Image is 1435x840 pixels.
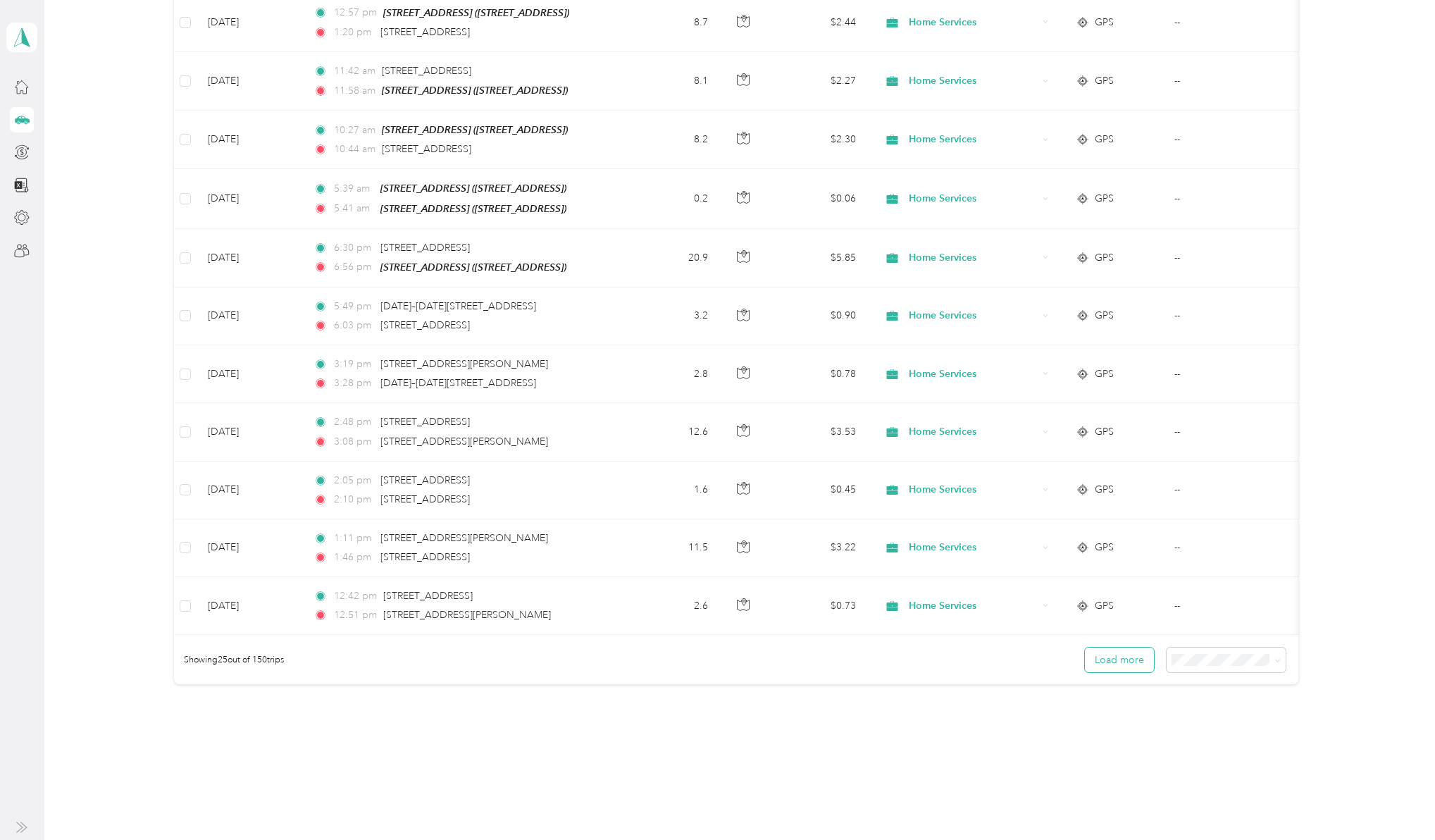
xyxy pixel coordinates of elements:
span: GPS [1095,191,1114,206]
span: 5:39 am [334,181,374,197]
span: 6:56 pm [334,259,374,275]
td: [DATE] [197,288,302,345]
td: [DATE] [197,52,302,111]
span: [STREET_ADDRESS] ([STREET_ADDRESS]) [383,7,569,18]
td: -- [1163,169,1291,228]
span: Home Services [909,540,1038,555]
span: [STREET_ADDRESS] [380,474,470,486]
span: 10:27 am [334,123,375,138]
span: 2:10 pm [334,492,374,507]
span: GPS [1095,598,1114,614]
td: $2.27 [769,52,867,111]
td: [DATE] [197,403,302,461]
span: Home Services [909,15,1038,30]
td: 12.6 [626,403,719,461]
iframe: Everlance-gr Chat Button Frame [1356,761,1435,840]
td: $0.90 [769,288,867,345]
td: -- [1163,403,1291,461]
td: 2.8 [626,345,719,403]
button: Load more [1085,648,1154,672]
span: [STREET_ADDRESS] ([STREET_ADDRESS]) [380,261,566,273]
td: -- [1163,288,1291,345]
span: 3:08 pm [334,434,374,450]
span: [STREET_ADDRESS] [380,242,470,254]
span: [STREET_ADDRESS] [383,590,473,602]
span: GPS [1095,250,1114,266]
span: 3:28 pm [334,376,374,391]
span: GPS [1095,424,1114,440]
td: [DATE] [197,519,302,577]
span: Home Services [909,132,1038,147]
span: 11:58 am [334,83,375,99]
span: GPS [1095,132,1114,147]
span: Home Services [909,598,1038,614]
td: $0.06 [769,169,867,228]
span: GPS [1095,366,1114,382]
span: 10:44 am [334,142,375,157]
span: [STREET_ADDRESS][PERSON_NAME] [383,609,551,621]
span: [STREET_ADDRESS] [382,143,471,155]
td: -- [1163,519,1291,577]
span: [STREET_ADDRESS] ([STREET_ADDRESS]) [382,124,568,135]
span: 1:20 pm [334,25,374,40]
span: 3:19 pm [334,357,374,372]
td: 2.6 [626,577,719,635]
td: [DATE] [197,462,302,519]
span: Home Services [909,366,1038,382]
span: [STREET_ADDRESS] [380,26,470,38]
span: [STREET_ADDRESS][PERSON_NAME] [380,358,548,370]
span: GPS [1095,482,1114,498]
span: 12:42 pm [334,588,377,604]
span: [STREET_ADDRESS] [380,551,470,563]
td: $0.73 [769,577,867,635]
span: Home Services [909,250,1038,266]
td: -- [1163,52,1291,111]
td: [DATE] [197,577,302,635]
td: 8.1 [626,52,719,111]
td: -- [1163,229,1291,288]
td: [DATE] [197,169,302,228]
td: -- [1163,345,1291,403]
span: 1:11 pm [334,531,374,546]
td: $0.45 [769,462,867,519]
td: -- [1163,577,1291,635]
span: Home Services [909,482,1038,498]
span: Home Services [909,308,1038,323]
td: $0.78 [769,345,867,403]
td: 3.2 [626,288,719,345]
span: GPS [1095,15,1114,30]
td: -- [1163,111,1291,169]
td: $3.53 [769,403,867,461]
span: 2:05 pm [334,473,374,488]
span: [STREET_ADDRESS] [380,319,470,331]
span: 12:57 pm [334,5,377,20]
span: [STREET_ADDRESS][PERSON_NAME] [380,532,548,544]
span: GPS [1095,308,1114,323]
td: -- [1163,462,1291,519]
td: 1.6 [626,462,719,519]
span: [DATE]–[DATE][STREET_ADDRESS] [380,300,536,312]
span: 6:03 pm [334,318,374,333]
span: Home Services [909,191,1038,206]
span: [STREET_ADDRESS][PERSON_NAME] [380,436,548,447]
span: [STREET_ADDRESS] ([STREET_ADDRESS]) [380,183,566,194]
span: [DATE]–[DATE][STREET_ADDRESS] [380,377,536,389]
td: [DATE] [197,111,302,169]
span: 5:41 am [334,201,374,216]
span: Home Services [909,73,1038,89]
span: Showing 25 out of 150 trips [174,654,284,667]
td: 8.2 [626,111,719,169]
span: [STREET_ADDRESS] [382,65,471,77]
span: 6:30 pm [334,240,374,256]
td: 20.9 [626,229,719,288]
td: $2.30 [769,111,867,169]
span: 11:42 am [334,63,375,79]
span: 5:49 pm [334,299,374,314]
td: 11.5 [626,519,719,577]
span: GPS [1095,73,1114,89]
span: 1:46 pm [334,550,374,565]
span: [STREET_ADDRESS] [380,416,470,428]
span: [STREET_ADDRESS] [380,493,470,505]
span: 12:51 pm [334,607,377,623]
span: 2:48 pm [334,414,374,430]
